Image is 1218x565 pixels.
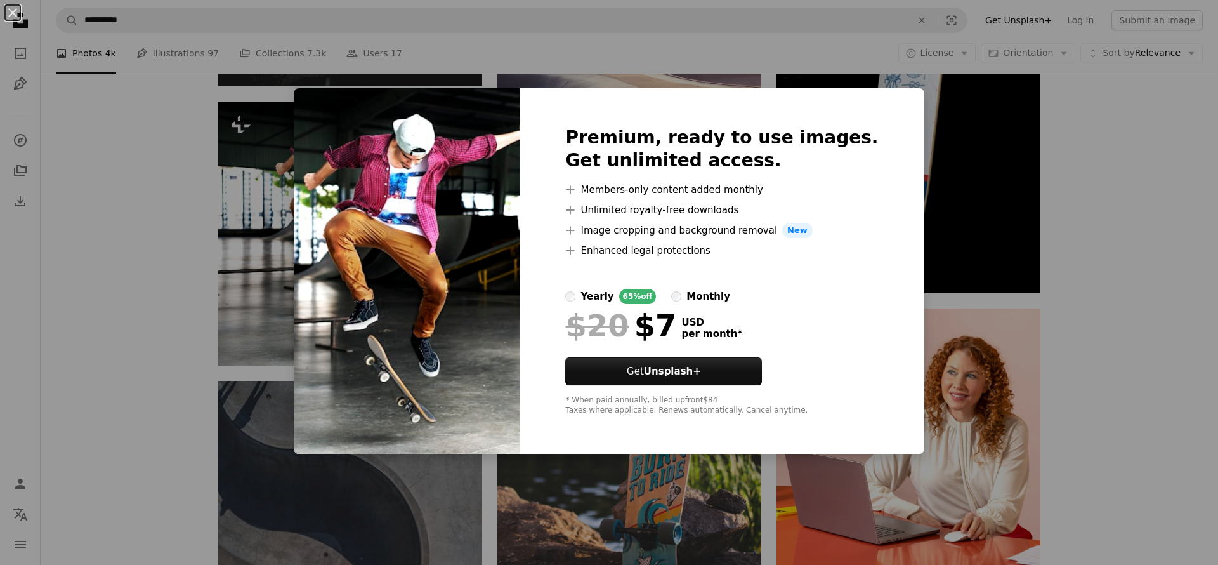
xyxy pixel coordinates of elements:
li: Members-only content added monthly [565,182,878,197]
div: $7 [565,309,676,342]
li: Enhanced legal protections [565,243,878,258]
input: yearly65%off [565,291,575,302]
input: monthly [671,291,681,302]
div: * When paid annually, billed upfront $84 Taxes where applicable. Renews automatically. Cancel any... [565,395,878,416]
span: New [782,223,813,238]
span: USD [681,317,742,328]
div: monthly [686,289,730,304]
button: GetUnsplash+ [565,357,762,385]
span: per month * [681,328,742,340]
span: $20 [565,309,629,342]
li: Image cropping and background removal [565,223,878,238]
div: 65% off [619,289,657,304]
strong: Unsplash+ [644,366,701,377]
img: premium_photo-1723489343302-aa17412e6656 [294,88,520,454]
div: yearly [580,289,613,304]
li: Unlimited royalty-free downloads [565,203,878,218]
h2: Premium, ready to use images. Get unlimited access. [565,126,878,172]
